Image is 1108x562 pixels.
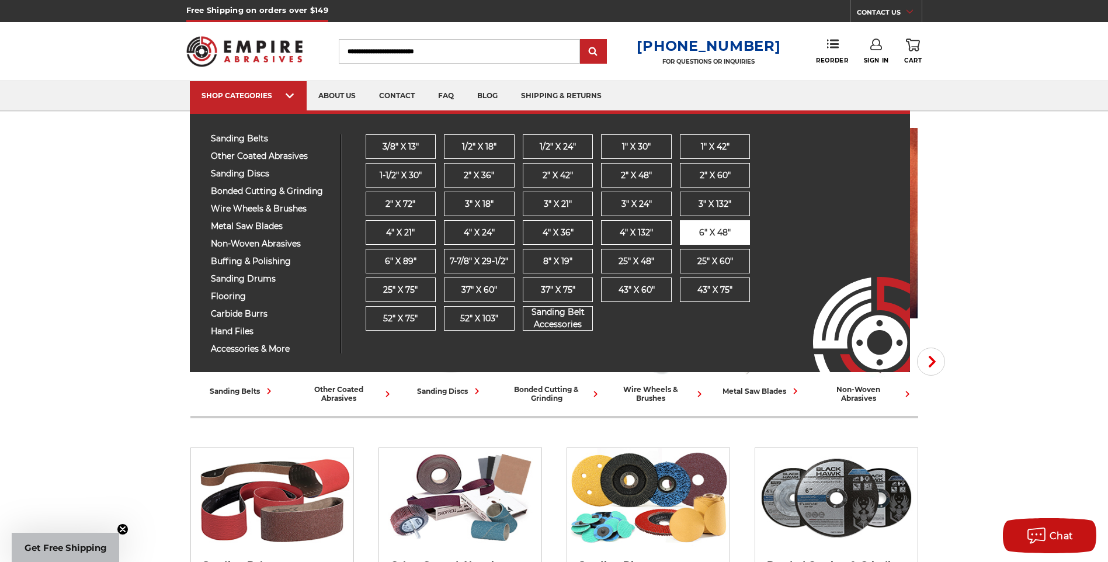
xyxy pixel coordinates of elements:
span: 1" x 30" [622,141,651,153]
span: 2" x 48" [621,169,652,182]
input: Submit [582,40,605,64]
span: carbide burrs [211,310,332,318]
span: 37" x 60" [461,284,497,296]
span: 3" x 21" [544,198,572,210]
span: flooring [211,292,332,301]
span: 25" x 60" [697,255,733,268]
img: Sanding Belts [191,448,353,547]
div: sanding discs [417,385,483,397]
span: sanding belts [211,134,332,143]
span: 4" x 36" [543,227,574,239]
span: 2" x 42" [543,169,573,182]
span: 43” x 75" [697,284,732,296]
span: 2" x 36" [464,169,494,182]
span: Get Free Shipping [25,542,107,553]
a: Cart [904,39,922,64]
span: other coated abrasives [211,152,332,161]
button: Next [917,348,945,376]
span: 3" x 24" [621,198,652,210]
span: metal saw blades [211,222,332,231]
span: 4" x 132" [620,227,653,239]
img: Bonded Cutting & Grinding [755,448,918,547]
span: 37" x 75" [541,284,575,296]
a: about us [307,81,367,111]
span: 1/2" x 24" [540,141,576,153]
span: 6" x 89" [385,255,416,268]
span: non-woven abrasives [211,240,332,248]
span: buffing & polishing [211,257,332,266]
span: Chat [1050,530,1074,542]
img: Empire Abrasives Logo Image [792,242,910,372]
span: 2" x 60" [700,169,731,182]
span: 3/8" x 13" [383,141,419,153]
span: Cart [904,57,922,64]
span: bonded cutting & grinding [211,187,332,196]
span: 52" x 103" [460,313,498,325]
span: 8" x 19" [543,255,572,268]
span: hand files [211,327,332,336]
div: bonded cutting & grinding [507,385,602,403]
img: Other Coated Abrasives [379,448,541,547]
span: 7-7/8" x 29-1/2" [450,255,508,268]
div: wire wheels & brushes [611,385,706,403]
a: [PHONE_NUMBER] [637,37,780,54]
div: sanding belts [210,385,275,397]
img: Sanding Discs [567,448,730,547]
img: Empire Abrasives [186,29,303,74]
span: 6" x 48" [699,227,731,239]
span: 52" x 75" [383,313,418,325]
a: faq [426,81,466,111]
span: sanding discs [211,169,332,178]
div: non-woven abrasives [819,385,914,403]
div: SHOP CATEGORIES [202,91,295,100]
span: 1-1/2" x 30" [380,169,422,182]
span: 2" x 72" [385,198,415,210]
span: accessories & more [211,345,332,353]
a: shipping & returns [509,81,613,111]
span: 25" x 75" [383,284,418,296]
span: Reorder [816,57,848,64]
span: 3" x 18" [465,198,494,210]
button: Chat [1003,518,1096,553]
div: other coated abrasives [299,385,394,403]
a: CONTACT US [857,6,922,22]
span: Sign In [864,57,889,64]
span: 1/2" x 18" [462,141,496,153]
span: 25" x 48" [619,255,654,268]
p: FOR QUESTIONS OR INQUIRIES [637,58,780,65]
span: 4" x 21" [386,227,415,239]
button: Close teaser [117,523,128,535]
div: Get Free ShippingClose teaser [12,533,119,562]
span: 3" x 132" [699,198,731,210]
span: 43" x 60" [619,284,655,296]
a: Reorder [816,39,848,64]
div: metal saw blades [723,385,801,397]
a: blog [466,81,509,111]
a: contact [367,81,426,111]
span: Sanding Belt Accessories [523,306,593,331]
span: 1" x 42" [701,141,730,153]
span: 4" x 24" [464,227,495,239]
span: sanding drums [211,275,332,283]
span: wire wheels & brushes [211,204,332,213]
